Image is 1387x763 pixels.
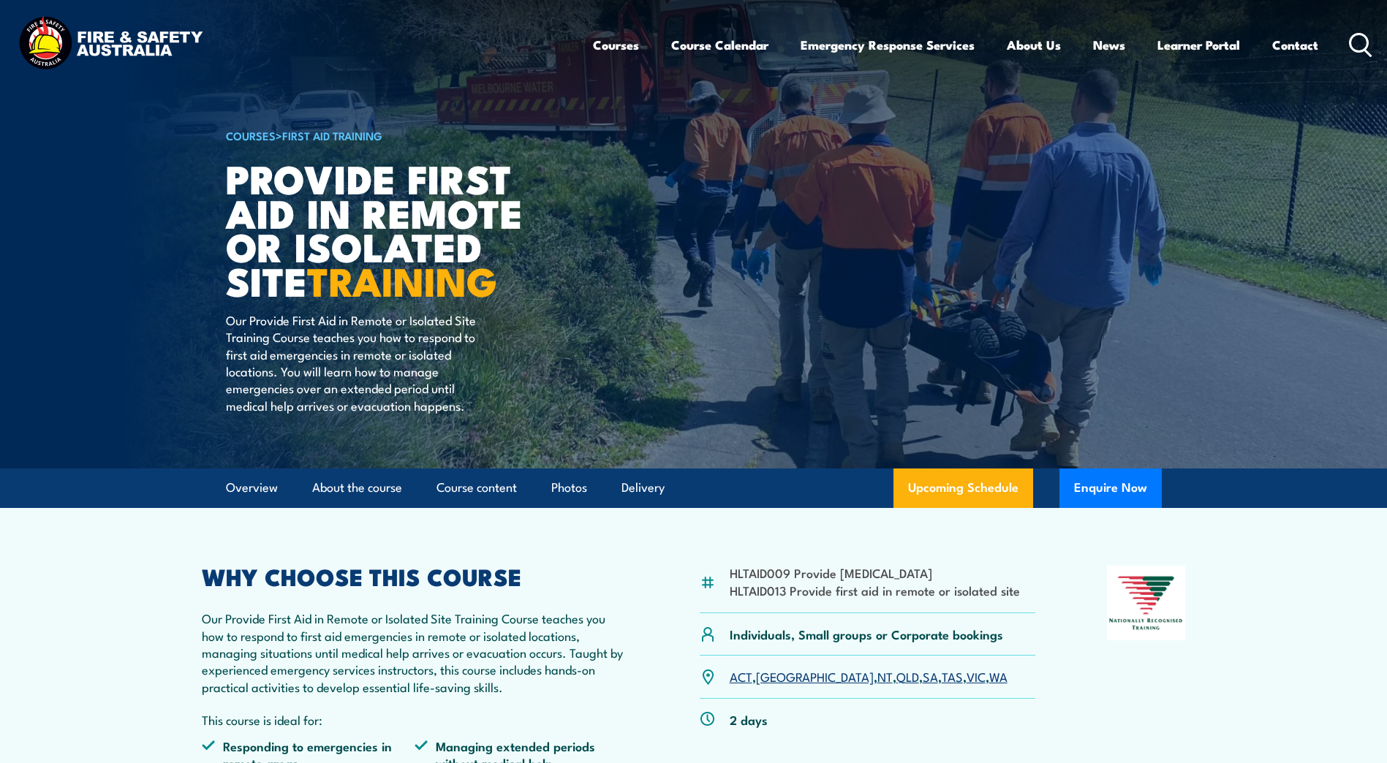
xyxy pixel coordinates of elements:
[436,468,517,507] a: Course content
[877,667,893,685] a: NT
[621,468,665,507] a: Delivery
[967,667,986,685] a: VIC
[671,26,768,64] a: Course Calendar
[551,468,587,507] a: Photos
[1007,26,1061,64] a: About Us
[226,127,276,143] a: COURSES
[893,468,1033,508] a: Upcoming Schedule
[1107,566,1186,640] img: Nationally Recognised Training logo.
[202,610,629,695] p: Our Provide First Aid in Remote or Isolated Site Training Course teaches you how to respond to fi...
[226,161,587,297] h1: Provide First Aid in Remote or Isolated Site
[801,26,975,64] a: Emergency Response Services
[756,667,874,685] a: [GEOGRAPHIC_DATA]
[282,127,382,143] a: First Aid Training
[226,311,493,414] p: Our Provide First Aid in Remote or Isolated Site Training Course teaches you how to respond to fi...
[730,582,1020,599] li: HLTAID013 Provide first aid in remote or isolated site
[202,566,629,586] h2: WHY CHOOSE THIS COURSE
[989,667,1008,685] a: WA
[896,667,919,685] a: QLD
[942,667,963,685] a: TAS
[1157,26,1240,64] a: Learner Portal
[202,711,629,728] p: This course is ideal for:
[730,626,1003,642] p: Individuals, Small groups or Corporate bookings
[730,667,752,685] a: ACT
[1093,26,1125,64] a: News
[312,468,402,507] a: About the course
[730,711,768,728] p: 2 days
[1059,468,1162,508] button: Enquire Now
[730,668,1008,685] p: , , , , , , ,
[923,667,938,685] a: SA
[593,26,639,64] a: Courses
[226,126,587,144] h6: >
[307,249,497,310] strong: TRAINING
[226,468,278,507] a: Overview
[730,564,1020,581] li: HLTAID009 Provide [MEDICAL_DATA]
[1272,26,1318,64] a: Contact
